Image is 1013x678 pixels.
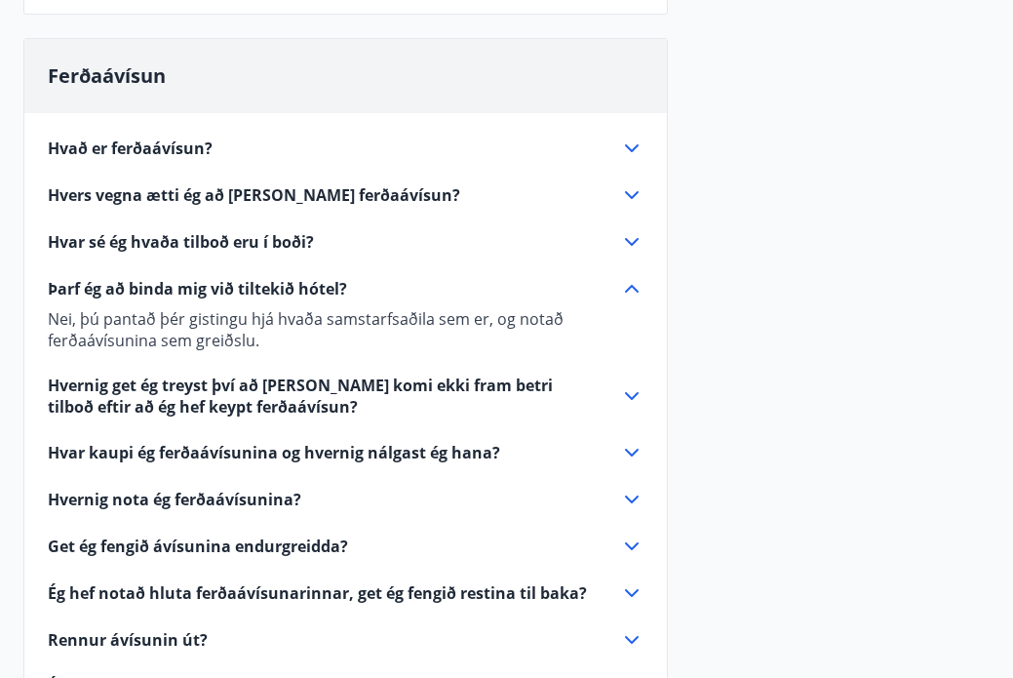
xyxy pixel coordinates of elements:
div: Þarf ég að binda mig við tiltekið hótel? [48,277,643,300]
div: Hvað er ferðaávísun? [48,137,643,160]
div: Get ég fengið ávísunina endurgreidda? [48,535,643,558]
span: Hvernig get ég treyst því að [PERSON_NAME] komi ekki fram betri tilboð eftir að ég hef keypt ferð... [48,375,597,418]
div: Hvers vegna ætti ég að [PERSON_NAME] ferðaávísun? [48,183,643,207]
span: Hvar sé ég hvaða tilboð eru í boði? [48,231,314,253]
span: Hvað er ferðaávísun? [48,138,213,159]
span: Þarf ég að binda mig við tiltekið hótel? [48,278,347,299]
span: Ég hef notað hluta ferðaávísunarinnar, get ég fengið restina til baka? [48,582,587,604]
p: Nei, þú pantað þér gistingu hjá hvaða samstarfsaðila sem er, og notað ferðaávísunina sem greiðslu. [48,308,643,351]
span: Get ég fengið ávísunina endurgreidda? [48,536,348,557]
span: Hvar kaupi ég ferðaávísunina og hvernig nálgast ég hana? [48,442,500,463]
span: Hvers vegna ætti ég að [PERSON_NAME] ferðaávísun? [48,184,460,206]
div: Hvar kaupi ég ferðaávísunina og hvernig nálgast ég hana? [48,441,643,464]
div: Hvernig nota ég ferðaávísunina? [48,488,643,511]
span: Rennur ávísunin út? [48,629,208,651]
span: Hvernig nota ég ferðaávísunina? [48,489,301,510]
div: Ég hef notað hluta ferðaávísunarinnar, get ég fengið restina til baka? [48,581,643,605]
div: Þarf ég að binda mig við tiltekið hótel? [48,300,643,351]
div: Hvernig get ég treyst því að [PERSON_NAME] komi ekki fram betri tilboð eftir að ég hef keypt ferð... [48,375,643,418]
span: Ferðaávísun [48,62,166,89]
div: Hvar sé ég hvaða tilboð eru í boði? [48,230,643,254]
div: Rennur ávísunin út? [48,628,643,652]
